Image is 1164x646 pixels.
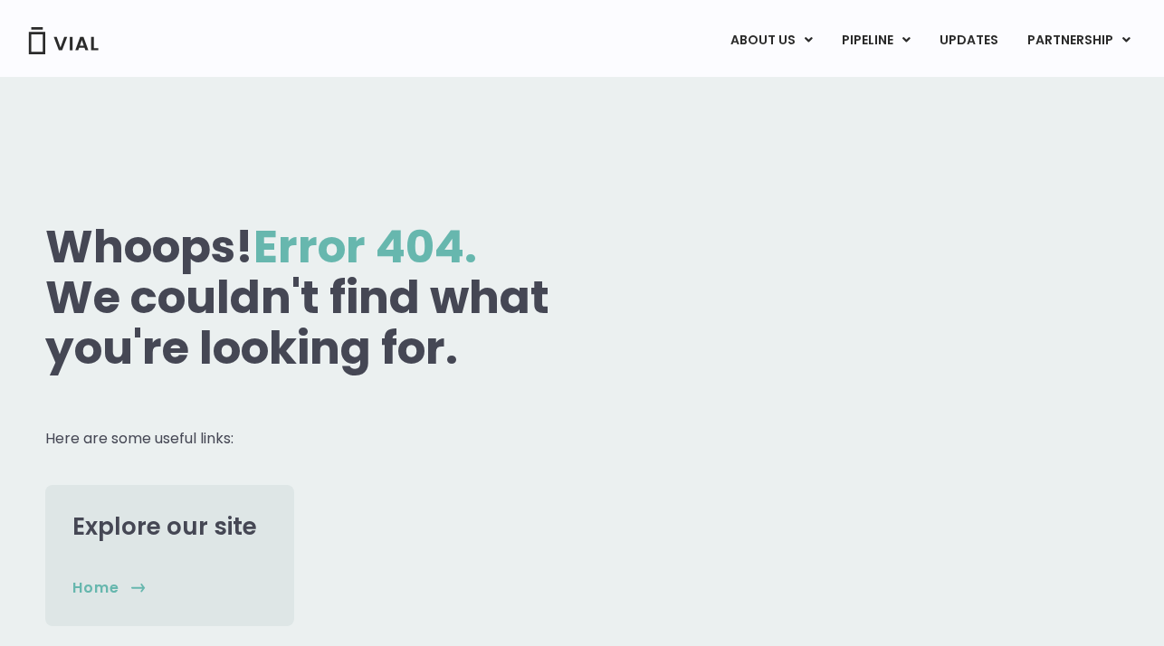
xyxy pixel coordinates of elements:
[925,25,1012,56] a: UPDATES
[1013,25,1145,56] a: PARTNERSHIPMenu Toggle
[253,214,477,279] span: Error 404.
[45,222,619,374] h1: Whoops! We couldn't find what you're looking for.
[72,578,119,598] span: home
[72,510,257,543] a: Explore our site
[45,428,234,449] span: Here are some useful links:
[716,25,826,56] a: ABOUT USMenu Toggle
[827,25,924,56] a: PIPELINEMenu Toggle
[27,27,100,54] img: Vial Logo
[72,578,146,598] a: home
